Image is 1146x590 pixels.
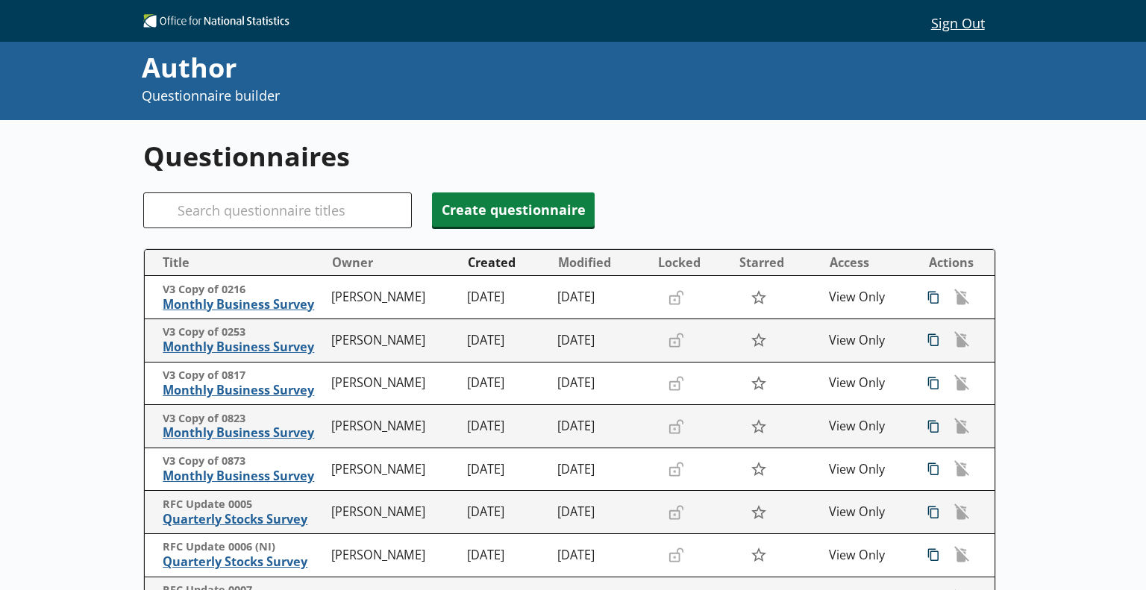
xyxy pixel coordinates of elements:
td: View Only [823,319,913,363]
td: [PERSON_NAME] [325,491,461,534]
td: [DATE] [461,362,551,405]
span: V3 Copy of 0873 [163,454,325,468]
td: View Only [823,362,913,405]
td: View Only [823,534,913,577]
button: Starred [733,251,822,274]
span: V3 Copy of 0253 [163,325,325,339]
td: [PERSON_NAME] [325,448,461,491]
button: Star [742,412,774,440]
span: Monthly Business Survey [163,383,325,398]
td: View Only [823,405,913,448]
td: View Only [823,491,913,534]
span: Quarterly Stocks Survey [163,512,325,527]
td: [DATE] [461,405,551,448]
span: RFC Update 0006 (NI) [163,540,325,554]
span: V3 Copy of 0216 [163,283,325,297]
td: [DATE] [461,319,551,363]
button: Locked [652,251,732,274]
h1: Questionnaires [143,138,996,175]
button: Star [742,498,774,527]
button: Sign Out [919,10,996,35]
td: [PERSON_NAME] [325,276,461,319]
td: [DATE] [551,276,651,319]
span: V3 Copy of 0823 [163,412,325,426]
td: [DATE] [461,448,551,491]
td: [DATE] [461,534,551,577]
button: Star [742,455,774,483]
button: Title [151,251,325,274]
td: [DATE] [551,491,651,534]
button: Access [824,251,912,274]
button: Star [742,541,774,569]
span: Monthly Business Survey [163,297,325,313]
td: [PERSON_NAME] [325,405,461,448]
th: Actions [913,250,995,276]
button: Owner [326,251,460,274]
button: Star [742,369,774,398]
td: View Only [823,276,913,319]
td: View Only [823,448,913,491]
span: Monthly Business Survey [163,425,325,441]
button: Star [742,283,774,312]
td: [PERSON_NAME] [325,534,461,577]
td: [DATE] [551,362,651,405]
span: Quarterly Stocks Survey [163,554,325,570]
button: Star [742,326,774,354]
span: Monthly Business Survey [163,339,325,355]
button: Create questionnaire [432,192,595,227]
p: Questionnaire builder [142,87,767,105]
span: RFC Update 0005 [163,498,325,512]
td: [DATE] [551,319,651,363]
span: V3 Copy of 0817 [163,368,325,383]
input: Search questionnaire titles [143,192,412,228]
div: Author [142,49,767,87]
button: Modified [552,251,650,274]
td: [PERSON_NAME] [325,319,461,363]
td: [DATE] [461,491,551,534]
button: Created [462,251,551,274]
td: [DATE] [551,448,651,491]
td: [DATE] [461,276,551,319]
td: [DATE] [551,405,651,448]
td: [DATE] [551,534,651,577]
span: Monthly Business Survey [163,468,325,484]
td: [PERSON_NAME] [325,362,461,405]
